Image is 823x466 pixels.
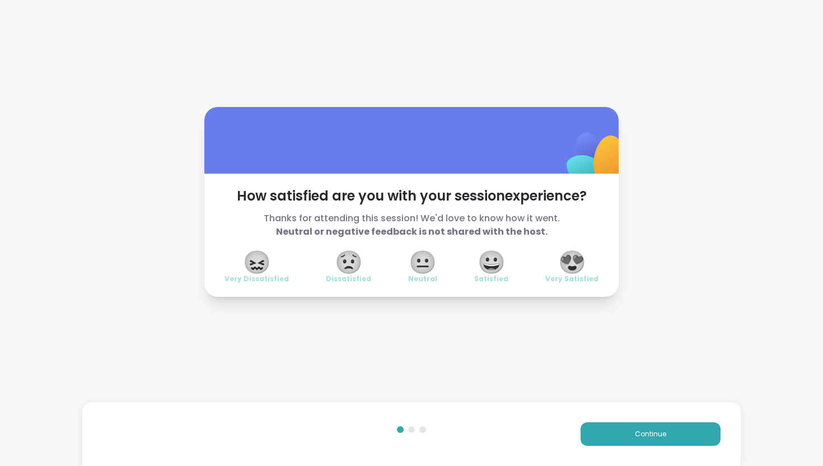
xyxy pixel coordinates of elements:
[276,225,548,238] b: Neutral or negative feedback is not shared with the host.
[558,252,586,272] span: 😍
[408,274,437,283] span: Neutral
[335,252,363,272] span: 😟
[225,212,598,239] span: Thanks for attending this session! We'd love to know how it went.
[409,252,437,272] span: 😐
[478,252,506,272] span: 😀
[225,274,289,283] span: Very Dissatisfied
[581,422,721,446] button: Continue
[540,104,652,215] img: ShareWell Logomark
[243,252,271,272] span: 😖
[474,274,508,283] span: Satisfied
[545,274,598,283] span: Very Satisfied
[635,429,666,439] span: Continue
[326,274,371,283] span: Dissatisfied
[225,187,598,205] span: How satisfied are you with your session experience?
